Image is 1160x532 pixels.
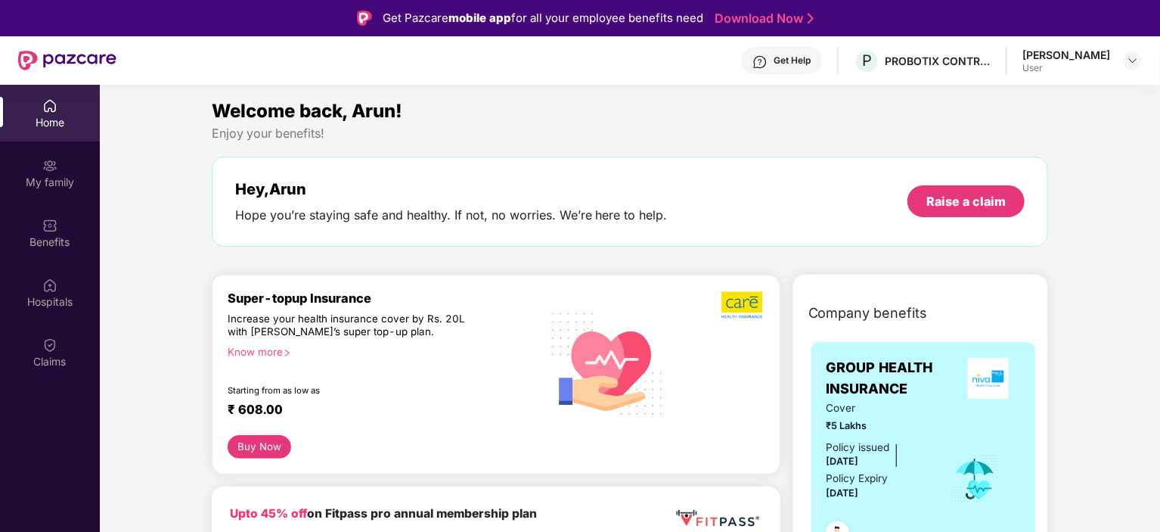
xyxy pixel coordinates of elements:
div: Super-topup Insurance [228,291,541,306]
div: Hope you’re staying safe and healthy. If not, no worries. We’re here to help. [235,207,668,223]
div: Enjoy your benefits! [212,126,1049,142]
img: b5dec4f62d2307b9de63beb79f102df3.png [721,291,765,319]
div: PROBOTIX CONTROL SYSTEM INDIA PRIVATE LIMITED [885,54,991,68]
img: svg+xml;base64,PHN2ZyBpZD0iSG9tZSIgeG1sbnM9Imh0dHA6Ly93d3cudzMub3JnLzIwMDAvc3ZnIiB3aWR0aD0iMjAiIG... [42,98,57,114]
img: svg+xml;base64,PHN2ZyBpZD0iQmVuZWZpdHMiIHhtbG5zPSJodHRwOi8vd3d3LnczLm9yZy8yMDAwL3N2ZyIgd2lkdGg9Ij... [42,218,57,233]
img: svg+xml;base64,PHN2ZyBpZD0iSGVscC0zMngzMiIgeG1sbnM9Imh0dHA6Ly93d3cudzMub3JnLzIwMDAvc3ZnIiB3aWR0aD... [752,54,768,70]
div: Increase your health insurance cover by Rs. 20L with [PERSON_NAME]’s super top-up plan. [228,313,476,340]
b: on Fitpass pro annual membership plan [230,506,537,521]
a: Download Now [715,11,809,26]
span: [DATE] [827,487,859,499]
img: svg+xml;base64,PHN2ZyB3aWR0aD0iMjAiIGhlaWdodD0iMjAiIHZpZXdCb3g9IjAgMCAyMCAyMCIgZmlsbD0ibm9uZSIgeG... [42,158,57,173]
img: New Pazcare Logo [18,51,116,70]
div: ₹ 608.00 [228,402,526,420]
img: svg+xml;base64,PHN2ZyBpZD0iSG9zcGl0YWxzIiB4bWxucz0iaHR0cDovL3d3dy53My5vcmcvMjAwMC9zdmciIHdpZHRoPS... [42,278,57,293]
strong: mobile app [448,11,511,25]
span: ₹5 Lakhs [827,418,930,434]
b: Upto 45% off [230,506,307,521]
span: Company benefits [808,303,928,324]
div: Get Help [774,54,811,67]
span: GROUP HEALTH INSURANCE [827,357,957,400]
div: Policy issued [827,440,890,456]
div: Starting from as low as [228,385,476,396]
img: insurerLogo [968,358,1009,399]
div: User [1022,62,1110,74]
img: Stroke [808,11,814,26]
div: Policy Expiry [827,471,889,487]
div: Raise a claim [926,193,1006,210]
span: right [283,349,291,357]
img: svg+xml;base64,PHN2ZyB4bWxucz0iaHR0cDovL3d3dy53My5vcmcvMjAwMC9zdmciIHhtbG5zOnhsaW5rPSJodHRwOi8vd3... [541,294,675,431]
span: [DATE] [827,456,859,467]
span: Welcome back, Arun! [212,100,402,122]
div: Get Pazcare for all your employee benefits need [383,9,703,27]
img: Logo [357,11,372,26]
img: svg+xml;base64,PHN2ZyBpZD0iRHJvcGRvd24tMzJ4MzIiIHhtbG5zPSJodHRwOi8vd3d3LnczLm9yZy8yMDAwL3N2ZyIgd2... [1127,54,1139,67]
div: Know more [228,346,532,356]
span: P [862,51,872,70]
div: Hey, Arun [235,180,668,198]
img: icon [951,454,1000,504]
button: Buy Now [228,435,292,459]
div: [PERSON_NAME] [1022,48,1110,62]
span: Cover [827,400,930,416]
img: svg+xml;base64,PHN2ZyBpZD0iQ2xhaW0iIHhtbG5zPSJodHRwOi8vd3d3LnczLm9yZy8yMDAwL3N2ZyIgd2lkdGg9IjIwIi... [42,338,57,353]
